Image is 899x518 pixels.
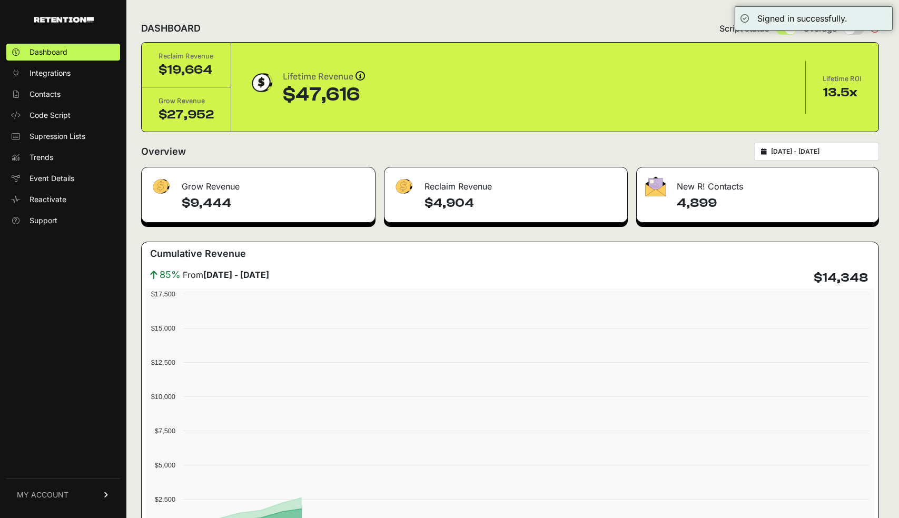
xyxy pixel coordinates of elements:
h4: $14,348 [814,270,868,286]
a: Support [6,212,120,229]
span: Contacts [29,89,61,99]
span: Reactivate [29,194,66,205]
span: 85% [160,267,181,282]
div: Grow Revenue [159,96,214,106]
h4: 4,899 [677,195,870,212]
h4: $9,444 [182,195,367,212]
h4: $4,904 [424,195,619,212]
img: Retention.com [34,17,94,23]
a: MY ACCOUNT [6,479,120,511]
div: 13.5x [823,84,862,101]
text: $15,000 [151,324,175,332]
span: Integrations [29,68,71,78]
div: $27,952 [159,106,214,123]
h2: Overview [141,144,186,159]
img: fa-dollar-13500eef13a19c4ab2b9ed9ad552e47b0d9fc28b02b83b90ba0e00f96d6372e9.png [393,176,414,197]
img: fa-dollar-13500eef13a19c4ab2b9ed9ad552e47b0d9fc28b02b83b90ba0e00f96d6372e9.png [150,176,171,197]
text: $10,000 [151,393,175,401]
text: $17,500 [151,290,175,298]
div: Lifetime Revenue [283,69,365,84]
a: Dashboard [6,44,120,61]
span: Trends [29,152,53,163]
span: Supression Lists [29,131,85,142]
span: Dashboard [29,47,67,57]
text: $5,000 [155,461,175,469]
div: New R! Contacts [637,167,878,199]
a: Supression Lists [6,128,120,145]
text: $2,500 [155,495,175,503]
div: Reclaim Revenue [159,51,214,62]
div: Reclaim Revenue [384,167,627,199]
span: MY ACCOUNT [17,490,68,500]
div: Signed in successfully. [757,12,847,25]
a: Reactivate [6,191,120,208]
text: $7,500 [155,427,175,435]
span: From [183,268,269,281]
span: Code Script [29,110,71,121]
strong: [DATE] - [DATE] [203,270,269,280]
a: Code Script [6,107,120,124]
img: dollar-coin-05c43ed7efb7bc0c12610022525b4bbbb207c7efeef5aecc26f025e68dcafac9.png [248,69,274,96]
img: fa-envelope-19ae18322b30453b285274b1b8af3d052b27d846a4fbe8435d1a52b978f639a2.png [645,176,666,196]
h3: Cumulative Revenue [150,246,246,261]
a: Integrations [6,65,120,82]
a: Contacts [6,86,120,103]
div: Lifetime ROI [823,74,862,84]
a: Event Details [6,170,120,187]
h2: DASHBOARD [141,21,201,36]
span: Script status [719,22,769,35]
a: Trends [6,149,120,166]
span: Support [29,215,57,226]
div: Grow Revenue [142,167,375,199]
div: $47,616 [283,84,365,105]
div: $19,664 [159,62,214,78]
text: $12,500 [151,358,175,366]
span: Event Details [29,173,74,184]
